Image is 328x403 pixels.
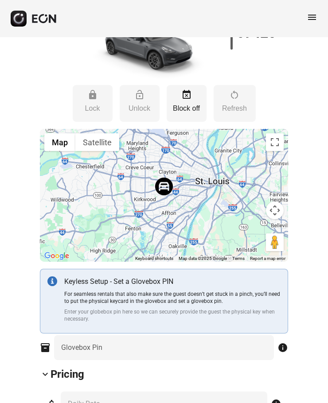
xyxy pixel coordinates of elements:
h2: Pricing [51,367,84,381]
span: info [277,342,288,353]
p: Enter your globebox pin here so we can securely provide the guest the physical key when necessary. [64,308,281,322]
a: Open this area in Google Maps (opens a new window) [42,250,71,262]
a: Report a map error [250,256,285,261]
button: Show satellite imagery [75,133,119,151]
button: Drag Pegman onto the map to open Street View [266,233,284,251]
span: Map data ©2025 Google [179,256,227,261]
span: keyboard_arrow_down [40,369,51,380]
img: info [47,276,57,286]
label: Glovebox Pin [61,342,102,353]
button: Show street map [44,133,75,151]
span: event_busy [181,89,192,100]
button: Block off [167,85,207,122]
button: Keyboard shortcuts [135,256,173,262]
img: Google [42,250,71,262]
p: Keyless Setup - Set a Glovebox PIN [64,276,281,287]
h1: 69420 [236,27,276,38]
button: Toggle fullscreen view [266,133,284,151]
button: Map camera controls [266,201,284,219]
img: car [82,18,206,80]
p: For seamless rentals that also make sure the guest doesn’t get stuck in a pinch, you’ll need to p... [64,291,281,305]
span: menu [307,12,317,23]
a: Terms (opens in new tab) [232,256,245,261]
p: Block off [171,103,202,114]
span: inventory_2 [40,342,51,353]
